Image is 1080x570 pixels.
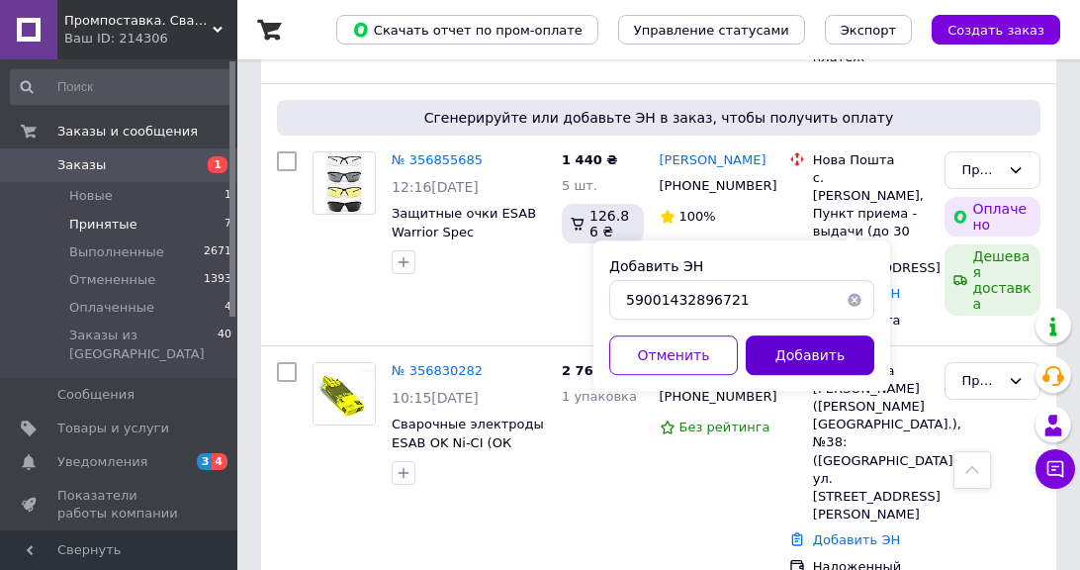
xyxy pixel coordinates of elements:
span: Новые [69,187,113,205]
button: Создать заказ [932,15,1060,45]
div: Дешевая доставка [945,244,1040,316]
span: Промпоставка. Сварочные материалы и оборудование в Украине [64,12,213,30]
div: Нова Пошта [813,151,930,169]
a: [PERSON_NAME] [660,151,766,170]
span: 100% [679,209,716,224]
label: Добавить ЭН [609,258,703,274]
a: Сварочные электроды ESAB OK Ni-CI (ОК 92.18) для чугуна д.2,5 3.2 [392,417,544,487]
div: Принят [961,160,1000,181]
a: № 356830282 [392,363,483,378]
span: Экспорт [841,23,896,38]
a: № 356855685 [392,152,483,167]
span: 7 [225,216,231,234]
span: Отмененные [69,271,155,289]
span: Выполненные [69,243,164,261]
span: Заказы и сообщения [57,123,198,141]
button: Чат с покупателем [1035,449,1075,489]
span: Заказы из [GEOGRAPHIC_DATA] [69,327,218,362]
span: 1 [225,187,231,205]
div: Принят [961,371,1000,392]
span: 1 упаковка [562,389,637,404]
a: Создать заказ [912,22,1060,37]
div: [PERSON_NAME] ([PERSON_NAME][GEOGRAPHIC_DATA].), №38: ([GEOGRAPHIC_DATA]) ул. [STREET_ADDRESS][PE... [813,380,930,524]
span: 2 760 ₴ [562,363,617,378]
div: [PHONE_NUMBER] [656,384,761,410]
a: Фото товару [313,362,376,426]
span: 10:15[DATE] [392,390,479,406]
span: Управление статусами [634,23,789,38]
div: 126.86 ₴ [562,204,644,243]
span: Товары и услуги [57,420,169,437]
a: Добавить ЭН [813,532,900,547]
span: Принятые [69,216,137,234]
span: Скачать отчет по пром-оплате [352,21,583,39]
span: 4 [212,453,227,470]
img: Фото товару [314,363,375,425]
span: Сгенерируйте или добавьте ЭН в заказ, чтобы получить оплату [285,108,1033,128]
span: 1 440 ₴ [562,152,617,167]
div: Ваш ID: 214306 [64,30,237,47]
span: Оплаченные [69,299,154,317]
button: Скачать отчет по пром-оплате [336,15,598,45]
span: Уведомления [57,453,147,471]
button: Отменить [609,335,738,375]
div: Оплачено [945,197,1040,237]
span: 2671 [204,243,231,261]
span: 4 [225,299,231,317]
span: 3 [197,453,213,470]
div: [PHONE_NUMBER] [656,173,761,199]
span: 1 [208,156,227,173]
div: с. [PERSON_NAME], Пункт приема - выдачи (до 30 кг), ул. [STREET_ADDRESS] [813,169,930,277]
input: Поиск [10,69,233,105]
button: Добавить [746,335,874,375]
span: Сообщения [57,386,135,404]
button: Управление статусами [618,15,805,45]
button: Очистить [835,280,874,320]
img: Фото товару [326,152,362,214]
span: Заказы [57,156,106,174]
span: Без рейтинга [679,420,770,434]
a: Защитные очки ESAB Warrior Spec Прозрачные [392,206,536,257]
span: 12:16[DATE] [392,179,479,195]
span: 40 [218,327,231,362]
span: Показатели работы компании [57,487,183,522]
span: Создать заказ [947,23,1044,38]
span: 5 шт. [562,178,597,193]
a: Фото товару [313,151,376,215]
button: Экспорт [825,15,912,45]
span: 1393 [204,271,231,289]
